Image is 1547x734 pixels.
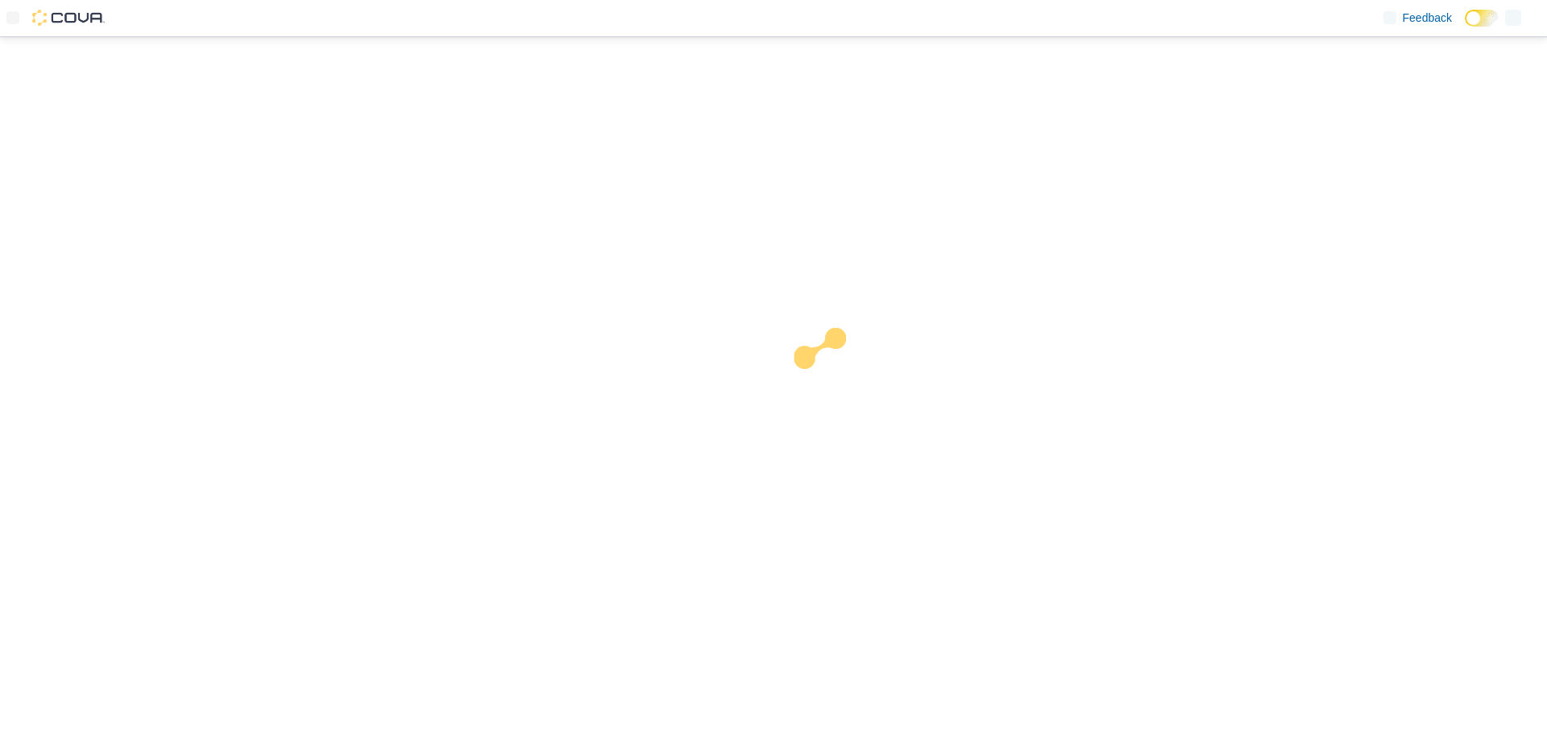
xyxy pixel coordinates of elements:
[1465,10,1499,27] input: Dark Mode
[773,316,894,437] img: cova-loader
[1377,2,1458,34] a: Feedback
[32,10,105,26] img: Cova
[1403,10,1452,26] span: Feedback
